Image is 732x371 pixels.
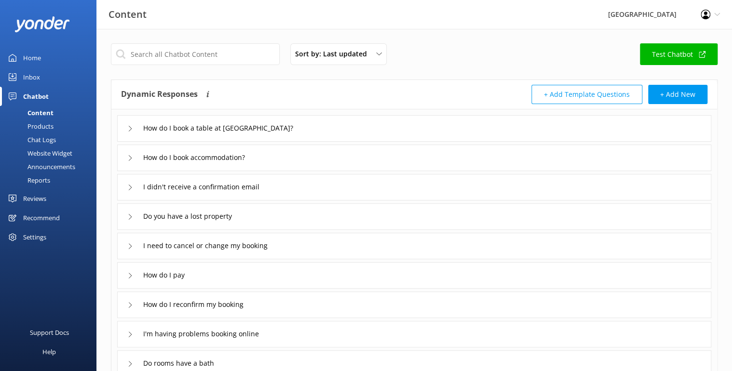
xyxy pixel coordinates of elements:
[6,133,56,146] div: Chat Logs
[6,106,54,119] div: Content
[640,43,718,65] a: Test Chatbot
[6,133,96,146] a: Chat Logs
[108,7,147,22] h3: Content
[648,85,707,104] button: + Add New
[143,299,244,310] span: How do I reconfirm my booking
[6,119,54,133] div: Products
[6,146,72,160] div: Website Widget
[143,358,214,369] span: Do rooms have a bath
[6,119,96,133] a: Products
[295,49,373,59] span: Sort by: Last updated
[42,342,56,361] div: Help
[23,67,40,87] div: Inbox
[6,106,96,119] a: Content
[23,227,46,247] div: Settings
[111,43,280,65] input: Search all Chatbot Content
[14,16,70,32] img: yonder-white-logo.png
[143,211,232,222] span: Do you have a lost property
[143,329,259,339] span: I'm having problems booking online
[143,240,268,251] span: I need to cancel or change my booking
[23,48,41,67] div: Home
[143,152,245,163] span: How do I book accommodation?
[531,85,642,104] button: + Add Template Questions
[143,270,185,280] span: How do I pay
[6,173,50,187] div: Reports
[30,323,69,342] div: Support Docs
[6,173,96,187] a: Reports
[143,123,293,133] span: How do I book a table at [GEOGRAPHIC_DATA]?
[6,160,75,173] div: Announcements
[121,85,198,104] h4: Dynamic Responses
[23,189,46,208] div: Reviews
[23,208,60,227] div: Recommend
[23,87,49,106] div: Chatbot
[6,146,96,160] a: Website Widget
[6,160,96,173] a: Announcements
[143,182,259,192] span: I didn't receive a confirmation email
